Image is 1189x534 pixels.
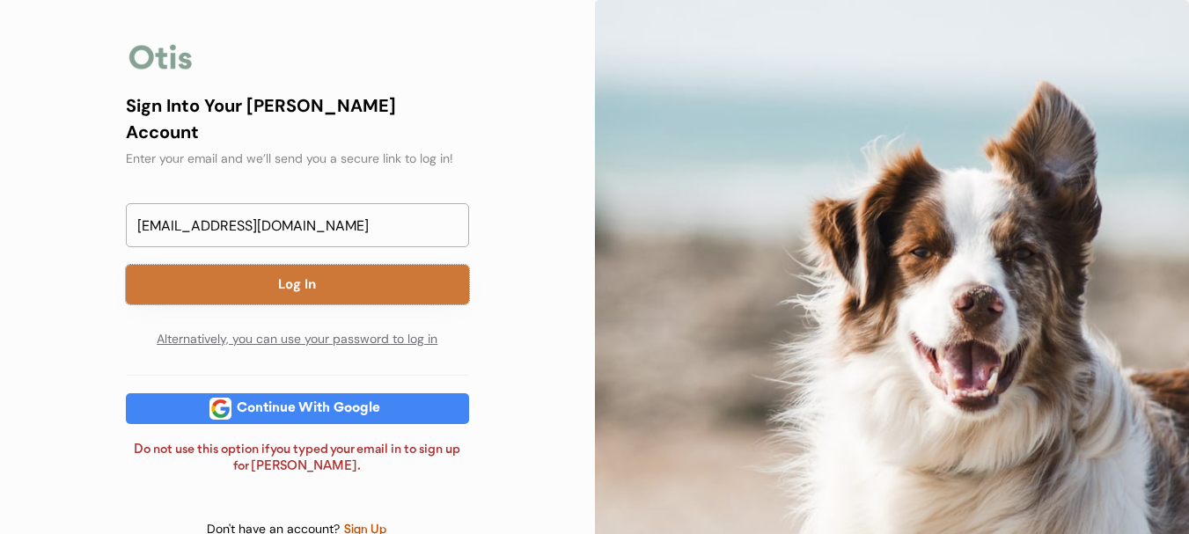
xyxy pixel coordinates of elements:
div: Continue With Google [231,402,385,415]
div: Alternatively, you can use your password to log in [126,322,469,357]
div: Enter your email and we’ll send you a secure link to log in! [126,150,469,168]
div: Do not use this option if you typed your email in to sign up for [PERSON_NAME]. [126,442,469,476]
div: Sign Into Your [PERSON_NAME] Account [126,92,469,145]
input: Email Address [126,203,469,247]
button: Log In [126,265,469,304]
